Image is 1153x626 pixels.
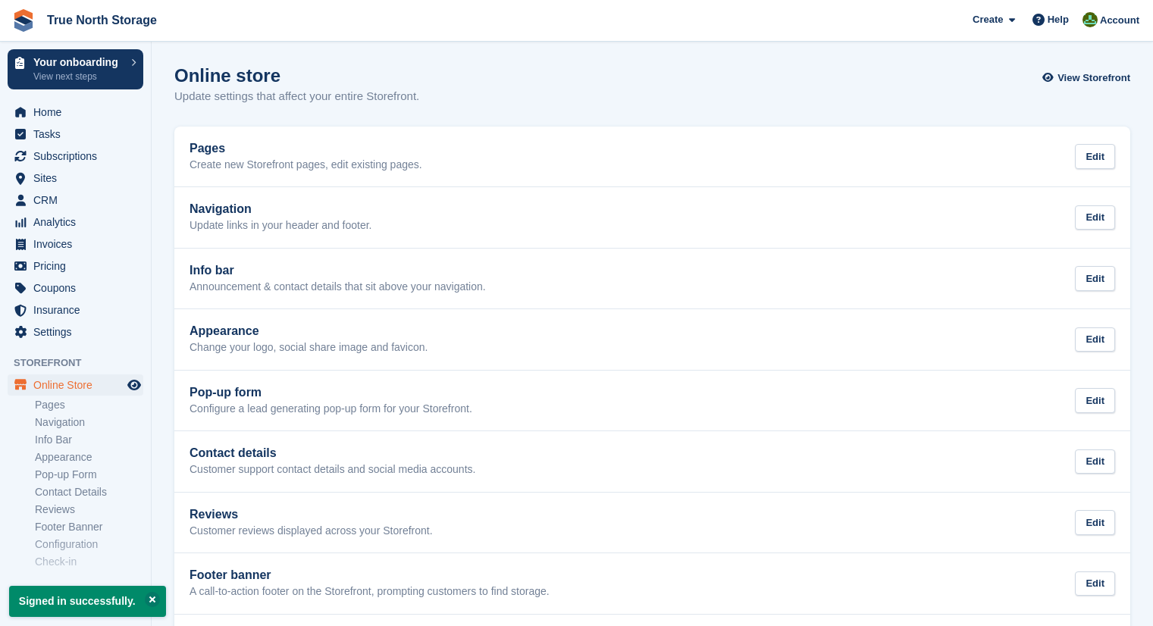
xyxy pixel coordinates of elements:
a: menu [8,233,143,255]
div: Edit [1075,449,1115,474]
p: Signed in successfully. [9,586,166,617]
a: menu [8,189,143,211]
a: Pop-up Form [35,468,143,482]
a: View Storefront [1046,65,1130,90]
p: Create new Storefront pages, edit existing pages. [190,158,422,172]
a: menu [8,102,143,123]
div: Edit [1075,327,1115,352]
p: Update settings that affect your entire Storefront. [174,88,419,105]
img: stora-icon-8386f47178a22dfd0bd8f6a31ec36ba5ce8667c1dd55bd0f319d3a0aa187defe.svg [12,9,35,32]
span: Insurance [33,299,124,321]
p: Announcement & contact details that sit above your navigation. [190,280,486,294]
a: Pop-up form Configure a lead generating pop-up form for your Storefront. Edit [174,371,1130,431]
p: A call-to-action footer on the Storefront, prompting customers to find storage. [190,585,550,599]
span: Subscriptions [33,146,124,167]
p: Update links in your header and footer. [190,219,372,233]
span: Help [1048,12,1069,27]
span: Tasks [33,124,124,145]
h2: Reviews [190,508,433,521]
span: Analytics [33,211,124,233]
h1: Online store [174,65,419,86]
span: Account [1100,13,1139,28]
a: Reviews [35,502,143,517]
a: Pages Create new Storefront pages, edit existing pages. Edit [174,127,1130,187]
a: Reviews Customer reviews displayed across your Storefront. Edit [174,493,1130,553]
a: menu [8,211,143,233]
h2: Contact details [190,446,475,460]
p: Change your logo, social share image and favicon. [190,341,428,355]
a: menu [8,299,143,321]
h2: Pop-up form [190,386,472,399]
h2: Info bar [190,264,486,277]
span: Sites [33,167,124,189]
p: View next steps [33,70,124,83]
a: Contact details Customer support contact details and social media accounts. Edit [174,431,1130,492]
a: Your onboarding View next steps [8,49,143,89]
a: Configuration [35,537,143,552]
div: Edit [1075,266,1115,291]
span: CRM [33,189,124,211]
a: menu [8,277,143,299]
a: Pages [35,398,143,412]
a: True North Storage [41,8,163,33]
a: Info bar Announcement & contact details that sit above your navigation. Edit [174,249,1130,309]
div: Edit [1075,388,1115,413]
span: Home [33,102,124,123]
div: Edit [1075,510,1115,535]
h2: Footer banner [190,568,550,582]
a: Preview store [125,376,143,394]
a: Appearance [35,450,143,465]
a: Contact Details [35,485,143,499]
a: menu [8,321,143,343]
a: Footer Banner [35,520,143,534]
p: Configure a lead generating pop-up form for your Storefront. [190,402,472,416]
a: Appearance Change your logo, social share image and favicon. Edit [174,309,1130,370]
a: menu [8,146,143,167]
span: Storefront [14,355,151,371]
h2: Appearance [190,324,428,338]
a: menu [8,124,143,145]
span: Settings [33,321,124,343]
a: Info Bar [35,433,143,447]
div: Edit [1075,205,1115,230]
a: menu [8,255,143,277]
a: Check-in [35,555,143,569]
h2: Navigation [190,202,372,216]
div: Edit [1075,571,1115,596]
span: Invoices [33,233,124,255]
span: Online Store [33,374,124,396]
p: Customer support contact details and social media accounts. [190,463,475,477]
span: Pricing [33,255,124,277]
p: Customer reviews displayed across your Storefront. [190,524,433,538]
a: Footer banner A call-to-action footer on the Storefront, prompting customers to find storage. Edit [174,553,1130,614]
span: Coupons [33,277,124,299]
span: View Storefront [1057,70,1130,86]
img: Jessie Dafoe [1083,12,1098,27]
h2: Pages [190,142,422,155]
a: menu [8,167,143,189]
a: Navigation Update links in your header and footer. Edit [174,187,1130,248]
a: menu [8,374,143,396]
a: Navigation [35,415,143,430]
span: Create [973,12,1003,27]
div: Edit [1075,144,1115,169]
p: Your onboarding [33,57,124,67]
